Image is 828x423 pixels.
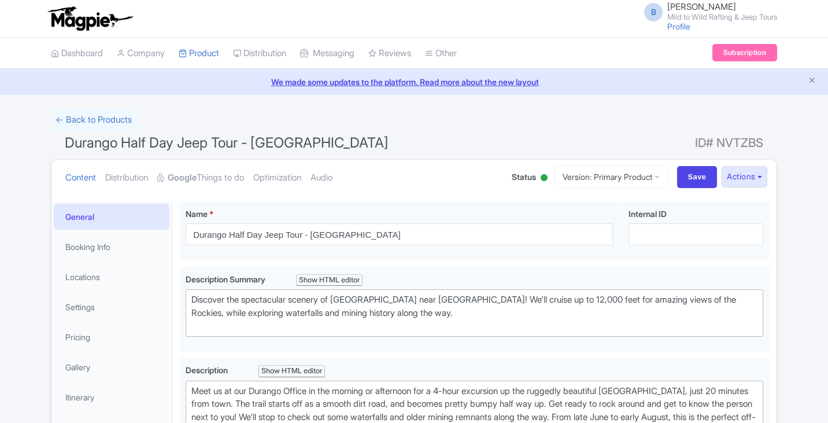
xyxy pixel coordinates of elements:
a: Distribution [105,160,148,196]
span: ID# NVTZBS [695,131,763,155]
a: Subscription [712,44,777,61]
small: Mild to Wild Rafting & Jeep Tours [667,13,777,21]
a: We made some updates to the platform. Read more about the new layout [7,76,821,88]
a: Booking Info [54,234,169,260]
a: Other [425,38,457,69]
a: Product [179,38,219,69]
a: Itinerary [54,384,169,410]
img: logo-ab69f6fb50320c5b225c76a69d11143b.png [45,6,135,31]
span: Description Summary [186,274,267,284]
a: Company [117,38,165,69]
a: Optimization [253,160,301,196]
a: Gallery [54,354,169,380]
a: B [PERSON_NAME] Mild to Wild Rafting & Jeep Tours [637,2,777,21]
a: Distribution [233,38,286,69]
a: ← Back to Products [51,109,136,131]
a: Reviews [368,38,411,69]
a: General [54,204,169,230]
span: Internal ID [629,209,667,219]
button: Close announcement [808,75,816,88]
a: Dashboard [51,38,103,69]
input: Save [677,166,718,188]
a: Pricing [54,324,169,350]
a: Locations [54,264,169,290]
a: Audio [310,160,332,196]
span: Description [186,365,230,375]
div: Show HTML editor [258,365,325,377]
a: Settings [54,294,169,320]
span: [PERSON_NAME] [667,1,736,12]
a: Profile [667,21,690,31]
div: Active [538,170,550,187]
span: B [644,3,663,21]
span: Status [512,171,536,183]
div: Discover the spectacular scenery of [GEOGRAPHIC_DATA] near [GEOGRAPHIC_DATA]! We'll cruise up to ... [191,293,757,333]
a: Messaging [300,38,354,69]
span: Durango Half Day Jeep Tour - [GEOGRAPHIC_DATA] [65,134,389,151]
div: Show HTML editor [296,274,363,286]
a: Content [65,160,96,196]
a: GoogleThings to do [157,160,244,196]
span: Name [186,209,208,219]
a: Version: Primary Product [555,165,668,188]
button: Actions [722,166,767,187]
strong: Google [168,171,197,185]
